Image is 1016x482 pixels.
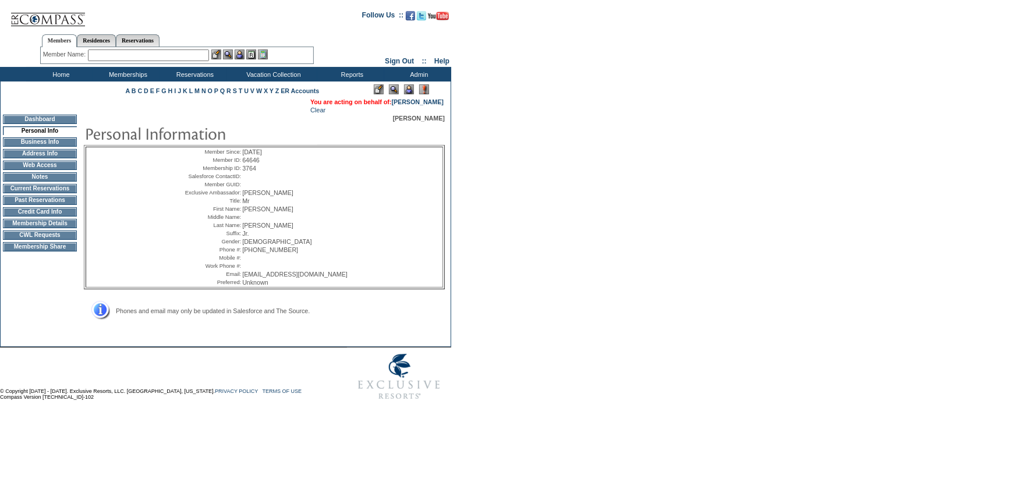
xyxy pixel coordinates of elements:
[160,67,227,81] td: Reservations
[178,165,241,172] td: Membership ID:
[233,87,237,94] a: S
[93,67,160,81] td: Memberships
[156,87,160,94] a: F
[281,87,319,94] a: ER Accounts
[201,87,206,94] a: N
[116,307,310,314] span: Phones and email may only be updated in Salesforce and The Source.
[242,197,249,204] span: Mr
[3,184,77,193] td: Current Reservations
[385,57,414,65] a: Sign Out
[178,279,241,286] td: Preferred:
[250,87,254,94] a: V
[3,231,77,240] td: CWL Requests
[242,238,311,245] span: [DEMOGRAPHIC_DATA]
[242,148,262,155] span: [DATE]
[227,67,317,81] td: Vacation Collection
[275,87,279,94] a: Z
[26,67,93,81] td: Home
[404,84,414,94] img: Impersonate
[178,197,241,204] td: Title:
[3,219,77,228] td: Membership Details
[406,11,415,20] img: Become our fan on Facebook
[3,161,77,170] td: Web Access
[178,189,241,196] td: Exclusive Ambassador:
[310,98,444,105] span: You are acting on behalf of:
[3,196,77,205] td: Past Reservations
[10,3,86,27] img: Compass Home
[208,87,213,94] a: O
[242,279,268,286] span: Unknown
[132,87,136,94] a: B
[393,115,445,122] span: [PERSON_NAME]
[3,126,77,135] td: Personal Info
[428,12,449,20] img: Subscribe to our YouTube Channel
[3,242,77,251] td: Membership Share
[310,107,325,114] a: Clear
[242,205,293,212] span: [PERSON_NAME]
[417,11,426,20] img: Follow us on Twitter
[183,87,187,94] a: K
[434,57,449,65] a: Help
[144,87,148,94] a: D
[194,87,200,94] a: M
[244,87,249,94] a: U
[178,214,241,221] td: Middle Name:
[178,205,241,212] td: First Name:
[178,222,241,229] td: Last Name:
[178,181,241,188] td: Member GUID:
[226,87,231,94] a: R
[256,87,262,94] a: W
[42,34,77,47] a: Members
[220,87,225,94] a: Q
[239,87,243,94] a: T
[264,87,268,94] a: X
[178,157,241,164] td: Member ID:
[347,348,451,406] img: Exclusive Resorts
[178,87,181,94] a: J
[3,149,77,158] td: Address Info
[242,189,293,196] span: [PERSON_NAME]
[428,15,449,22] a: Subscribe to our YouTube Channel
[246,49,256,59] img: Reservations
[392,98,444,105] a: [PERSON_NAME]
[178,246,241,253] td: Phone #:
[384,67,451,81] td: Admin
[77,34,116,47] a: Residences
[422,57,427,65] span: ::
[223,49,233,59] img: View
[178,263,241,270] td: Work Phone #:
[3,172,77,182] td: Notes
[150,87,154,94] a: E
[3,207,77,217] td: Credit Card Info
[178,254,241,261] td: Mobile #:
[419,84,429,94] img: Log Concern/Member Elevation
[161,87,166,94] a: G
[43,49,88,59] div: Member Name:
[242,157,260,164] span: 64646
[178,173,241,180] td: Salesforce ContactID:
[263,388,302,394] a: TERMS OF USE
[214,87,218,94] a: P
[84,301,110,320] img: Address Info
[389,84,399,94] img: View Mode
[362,10,403,24] td: Follow Us ::
[242,222,293,229] span: [PERSON_NAME]
[137,87,142,94] a: C
[189,87,193,94] a: L
[84,122,317,145] img: pgTtlPersonalInfo.gif
[242,165,256,172] span: 3764
[174,87,176,94] a: I
[215,388,258,394] a: PRIVACY POLICY
[406,15,415,22] a: Become our fan on Facebook
[258,49,268,59] img: b_calculator.gif
[242,271,348,278] span: [EMAIL_ADDRESS][DOMAIN_NAME]
[126,87,130,94] a: A
[178,238,241,245] td: Gender:
[178,271,241,278] td: Email:
[178,230,241,237] td: Suffix:
[374,84,384,94] img: Edit Mode
[3,115,77,124] td: Dashboard
[116,34,160,47] a: Reservations
[168,87,173,94] a: H
[417,15,426,22] a: Follow us on Twitter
